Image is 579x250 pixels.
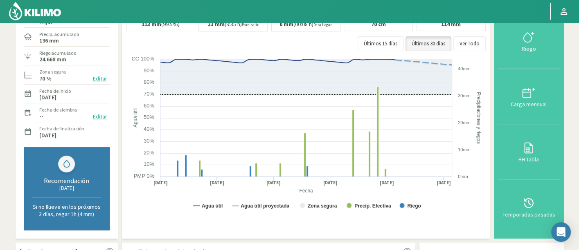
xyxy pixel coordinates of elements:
[476,92,482,144] text: Precipitaciones y riegos
[8,1,62,21] img: Kilimo
[142,20,161,28] b: 113 mm
[354,203,391,209] text: Precip. Efectiva
[90,112,110,121] button: Editar
[143,150,154,156] text: 20%
[143,161,154,167] text: 10%
[132,108,138,127] text: Agua útil
[153,180,167,186] text: [DATE]
[39,106,77,114] label: Fecha de siembra
[498,179,560,234] button: Temporadas pasadas
[39,19,54,25] label: Frijol
[39,133,56,138] label: [DATE]
[143,114,154,120] text: 50%
[299,188,313,194] text: Fecha
[143,91,154,97] text: 70%
[39,125,84,132] label: Fecha de finalización
[380,180,394,186] text: [DATE]
[453,36,486,51] button: Ver Todo
[39,49,76,57] label: Riego acumulado
[39,31,79,38] label: Precip. acumulada
[498,124,560,179] button: BH Tabla
[441,20,461,28] b: 114 mm
[32,176,101,185] div: Recomendación
[39,76,52,81] label: 70 %
[458,66,471,71] text: 40mm
[358,36,403,51] button: Últimos 15 días
[500,101,557,107] div: Carga mensual
[323,180,337,186] text: [DATE]
[407,203,421,209] text: Riego
[142,21,180,27] p: (99.5%)
[458,174,468,179] text: 0mm
[458,120,471,125] text: 20mm
[39,114,43,119] label: --
[143,79,154,85] text: 80%
[498,69,560,124] button: Carga mensual
[458,147,471,152] text: 10mm
[498,13,560,69] button: Riego
[208,21,259,28] p: (9:35 h)
[406,36,451,51] button: Últimos 30 días
[500,156,557,162] div: BH Tabla
[39,57,66,62] label: 24.668 mm
[307,203,337,209] text: Zona segura
[241,203,289,209] text: Agua útil proyectada
[436,180,451,186] text: [DATE]
[266,180,281,186] text: [DATE]
[133,173,154,179] text: PMP 0%
[208,20,225,28] b: 33 mm
[458,93,471,98] text: 30mm
[32,185,101,192] div: [DATE]
[143,103,154,109] text: 60%
[90,74,110,83] button: Editar
[279,21,332,28] p: (00:08 h)
[500,46,557,51] div: Riego
[279,20,293,28] b: 0 mm
[39,68,66,76] label: Zona segura
[39,95,56,100] label: [DATE]
[371,20,386,28] b: 70 cm
[143,126,154,132] text: 40%
[32,203,101,218] p: Si no llueve en los próximos 3 días, regar 1h (4 mm)
[551,222,571,242] div: Open Intercom Messenger
[500,212,557,217] div: Temporadas pasadas
[131,56,154,62] text: CC 100%
[39,38,59,43] label: 136 mm
[143,67,154,74] text: 90%
[210,180,224,186] text: [DATE]
[242,22,259,27] small: Para salir
[202,203,223,209] text: Agua útil
[313,22,332,27] small: Para llegar
[143,138,154,144] text: 30%
[39,87,71,95] label: Fecha de inicio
